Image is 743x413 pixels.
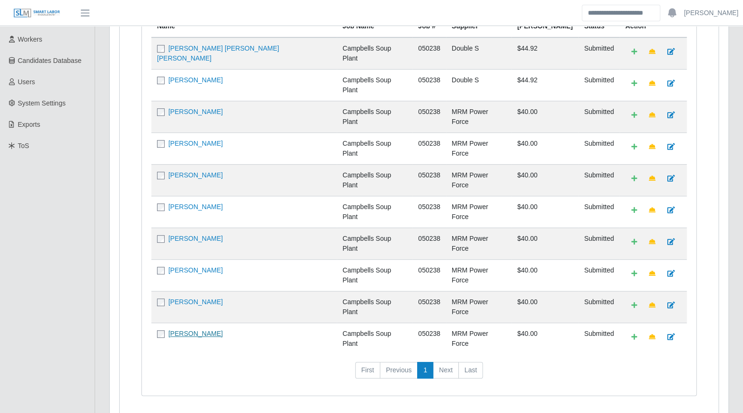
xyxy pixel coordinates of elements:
[412,291,446,323] td: 050238
[412,323,446,354] td: 050238
[511,164,578,196] td: $40.00
[643,44,662,60] a: Make Team Lead
[18,35,43,43] span: Workers
[168,266,223,274] a: [PERSON_NAME]
[625,297,643,314] a: Add Default Cost Code
[412,132,446,164] td: 050238
[511,15,578,37] th: [PERSON_NAME]
[446,164,512,196] td: MRM Power Force
[625,202,643,219] a: Add Default Cost Code
[168,140,223,147] a: [PERSON_NAME]
[337,15,412,37] th: Job Name
[412,228,446,259] td: 050238
[412,196,446,228] td: 050238
[337,291,412,323] td: Campbells Soup Plant
[18,121,40,128] span: Exports
[446,132,512,164] td: MRM Power Force
[446,101,512,132] td: MRM Power Force
[643,329,662,345] a: Make Team Lead
[578,164,620,196] td: submitted
[446,15,512,37] th: Supplier
[578,291,620,323] td: submitted
[578,196,620,228] td: submitted
[625,170,643,187] a: Add Default Cost Code
[643,234,662,250] a: Make Team Lead
[511,196,578,228] td: $40.00
[578,228,620,259] td: submitted
[18,57,82,64] span: Candidates Database
[511,259,578,291] td: $40.00
[578,132,620,164] td: submitted
[168,298,223,306] a: [PERSON_NAME]
[168,108,223,115] a: [PERSON_NAME]
[511,323,578,354] td: $40.00
[168,203,223,211] a: [PERSON_NAME]
[412,15,446,37] th: Job #
[18,78,35,86] span: Users
[412,37,446,70] td: 050238
[337,132,412,164] td: Campbells Soup Plant
[168,235,223,242] a: [PERSON_NAME]
[337,164,412,196] td: Campbells Soup Plant
[625,44,643,60] a: Add Default Cost Code
[446,259,512,291] td: MRM Power Force
[578,323,620,354] td: submitted
[578,37,620,70] td: submitted
[151,15,337,37] th: Name
[578,15,620,37] th: Status
[337,228,412,259] td: Campbells Soup Plant
[578,69,620,101] td: submitted
[337,196,412,228] td: Campbells Soup Plant
[18,99,66,107] span: System Settings
[168,171,223,179] a: [PERSON_NAME]
[511,291,578,323] td: $40.00
[412,164,446,196] td: 050238
[643,139,662,155] a: Make Team Lead
[625,234,643,250] a: Add Default Cost Code
[643,297,662,314] a: Make Team Lead
[337,259,412,291] td: Campbells Soup Plant
[157,44,279,62] a: [PERSON_NAME] [PERSON_NAME] [PERSON_NAME]
[446,291,512,323] td: MRM Power Force
[643,265,662,282] a: Make Team Lead
[417,362,433,379] a: 1
[412,101,446,132] td: 050238
[625,329,643,345] a: Add Default Cost Code
[337,101,412,132] td: Campbells Soup Plant
[684,8,738,18] a: [PERSON_NAME]
[625,107,643,123] a: Add Default Cost Code
[643,170,662,187] a: Make Team Lead
[168,76,223,84] a: [PERSON_NAME]
[412,69,446,101] td: 050238
[511,69,578,101] td: $44.92
[446,37,512,70] td: Double S
[446,69,512,101] td: Double S
[511,101,578,132] td: $40.00
[412,259,446,291] td: 050238
[446,228,512,259] td: MRM Power Force
[620,15,687,37] th: Action
[625,265,643,282] a: Add Default Cost Code
[578,101,620,132] td: submitted
[511,37,578,70] td: $44.92
[18,142,29,149] span: ToS
[625,139,643,155] a: Add Default Cost Code
[337,69,412,101] td: Campbells Soup Plant
[578,259,620,291] td: submitted
[643,107,662,123] a: Make Team Lead
[337,37,412,70] td: Campbells Soup Plant
[643,75,662,92] a: Make Team Lead
[151,362,687,387] nav: pagination
[511,228,578,259] td: $40.00
[643,202,662,219] a: Make Team Lead
[13,8,61,18] img: SLM Logo
[446,196,512,228] td: MRM Power Force
[168,330,223,337] a: [PERSON_NAME]
[511,132,578,164] td: $40.00
[582,5,660,21] input: Search
[446,323,512,354] td: MRM Power Force
[337,323,412,354] td: Campbells Soup Plant
[625,75,643,92] a: Add Default Cost Code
